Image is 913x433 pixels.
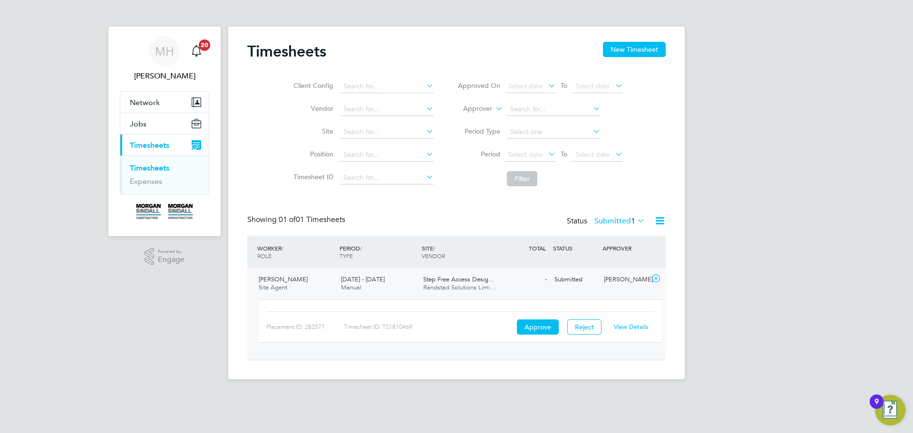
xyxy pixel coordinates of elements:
[199,39,210,51] span: 20
[603,42,666,57] button: New Timesheet
[517,319,559,335] button: Approve
[422,252,445,260] span: VENDOR
[145,248,185,266] a: Powered byEngage
[266,319,344,335] div: Placement ID: 282577
[423,283,496,291] span: Randstad Solutions Limi…
[120,113,209,134] button: Jobs
[507,103,601,116] input: Search for...
[457,81,500,90] label: Approved On
[551,272,600,288] div: Submitted
[291,127,333,135] label: Site
[508,82,543,90] span: Select date
[279,215,296,224] span: 01 of
[282,244,283,252] span: /
[341,275,385,283] span: [DATE] - [DATE]
[337,240,419,264] div: PERIOD
[187,36,206,67] a: 20
[340,252,353,260] span: TYPE
[340,80,434,93] input: Search for...
[507,125,601,139] input: Select one
[558,79,570,92] span: To
[120,135,209,155] button: Timesheets
[155,45,174,58] span: MH
[551,240,600,257] div: STATUS
[423,275,495,283] span: Step Free Access Desig…
[344,319,515,335] div: Timesheet ID: TS1810469
[255,240,337,264] div: WORKER
[457,127,500,135] label: Period Type
[257,252,272,260] span: ROLE
[341,283,361,291] span: Manual
[360,244,362,252] span: /
[120,204,209,219] a: Go to home page
[158,248,185,256] span: Powered by
[136,204,193,219] img: morgansindall-logo-retina.png
[614,323,649,331] a: View Details
[600,240,650,257] div: APPROVER
[567,215,647,228] div: Status
[567,319,602,335] button: Reject
[259,275,308,283] span: [PERSON_NAME]
[247,42,326,61] h2: Timesheets
[259,283,287,291] span: Site Agent
[120,36,209,82] a: MH[PERSON_NAME]
[291,104,333,113] label: Vendor
[631,216,635,226] span: 1
[279,215,345,224] span: 01 Timesheets
[875,395,905,425] button: Open Resource Center, 9 new notifications
[558,148,570,160] span: To
[158,256,185,264] span: Engage
[120,92,209,113] button: Network
[433,244,435,252] span: /
[291,173,333,181] label: Timesheet ID
[130,141,169,150] span: Timesheets
[419,240,502,264] div: SITE
[340,103,434,116] input: Search for...
[600,272,650,288] div: [PERSON_NAME]
[874,402,879,414] div: 9
[529,244,546,252] span: TOTAL
[457,150,500,158] label: Period
[340,171,434,184] input: Search for...
[120,70,209,82] span: Matt Hadden
[501,272,551,288] div: -
[108,27,221,236] nav: Main navigation
[340,148,434,162] input: Search for...
[247,215,347,225] div: Showing
[340,125,434,139] input: Search for...
[130,119,146,128] span: Jobs
[291,150,333,158] label: Position
[575,150,610,159] span: Select date
[449,104,492,114] label: Approver
[594,216,645,226] label: Submitted
[130,164,169,173] a: Timesheets
[575,82,610,90] span: Select date
[508,150,543,159] span: Select date
[130,98,160,107] span: Network
[120,155,209,194] div: Timesheets
[291,81,333,90] label: Client Config
[130,177,162,186] a: Expenses
[507,171,537,186] button: Filter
